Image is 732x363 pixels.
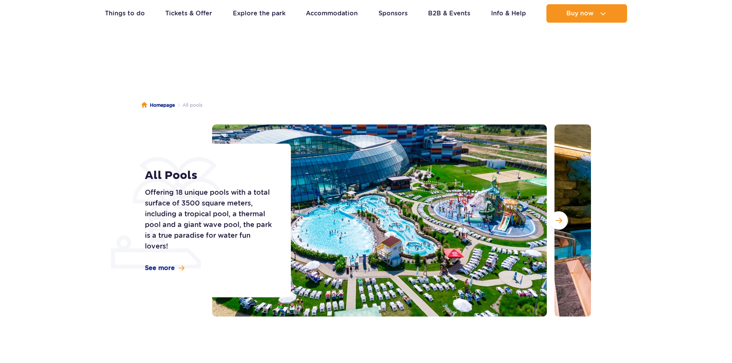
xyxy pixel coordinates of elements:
button: Buy now [546,4,627,23]
span: See more [145,264,175,272]
li: All pools [175,101,203,109]
a: Sponsors [378,4,408,23]
p: Offering 18 unique pools with a total surface of 3500 square meters, including a tropical pool, a... [145,187,274,252]
a: Accommodation [306,4,358,23]
a: Homepage [141,101,175,109]
img: Outdoor section of Suntago, with pools and slides, surrounded by sunbeds and greenery [212,124,547,317]
a: Tickets & Offer [165,4,212,23]
a: See more [145,264,184,272]
h1: All Pools [145,169,274,182]
span: Buy now [566,10,594,17]
a: B2B & Events [428,4,470,23]
a: Info & Help [491,4,526,23]
a: Explore the park [233,4,285,23]
button: Next slide [549,211,568,230]
a: Things to do [105,4,145,23]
